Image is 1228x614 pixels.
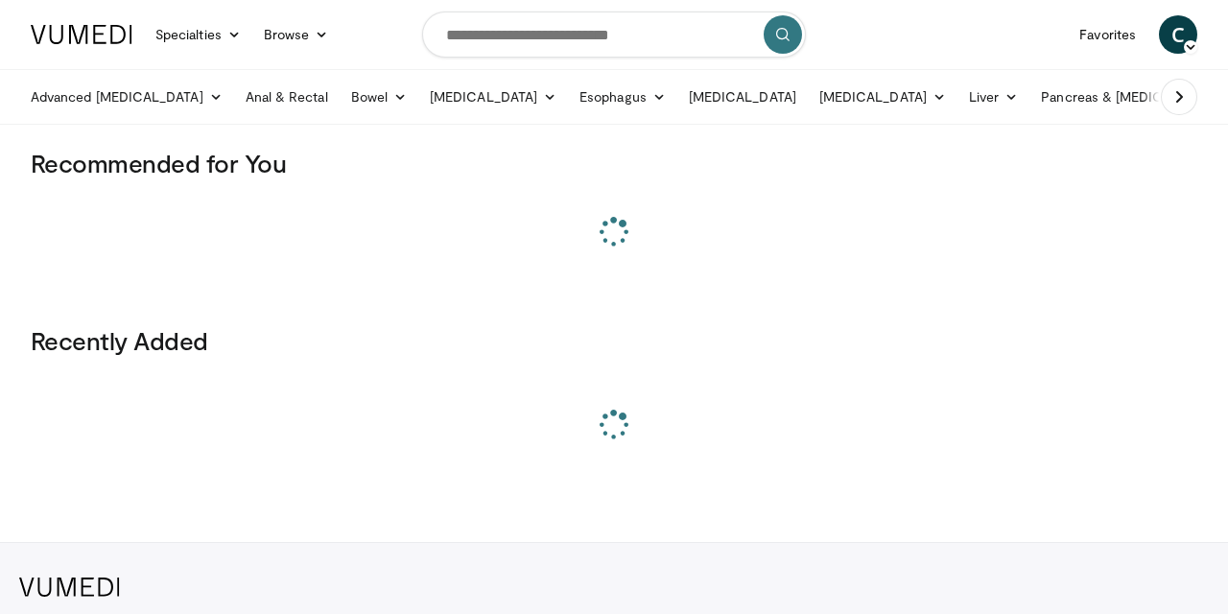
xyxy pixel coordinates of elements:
[568,78,677,116] a: Esophagus
[677,78,808,116] a: [MEDICAL_DATA]
[422,12,806,58] input: Search topics, interventions
[808,78,957,116] a: [MEDICAL_DATA]
[418,78,568,116] a: [MEDICAL_DATA]
[31,325,1197,356] h3: Recently Added
[957,78,1029,116] a: Liver
[31,25,132,44] img: VuMedi Logo
[19,578,120,597] img: VuMedi Logo
[234,78,340,116] a: Anal & Rectal
[31,148,1197,178] h3: Recommended for You
[252,15,341,54] a: Browse
[144,15,252,54] a: Specialties
[19,78,234,116] a: Advanced [MEDICAL_DATA]
[1068,15,1147,54] a: Favorites
[1159,15,1197,54] a: C
[340,78,418,116] a: Bowel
